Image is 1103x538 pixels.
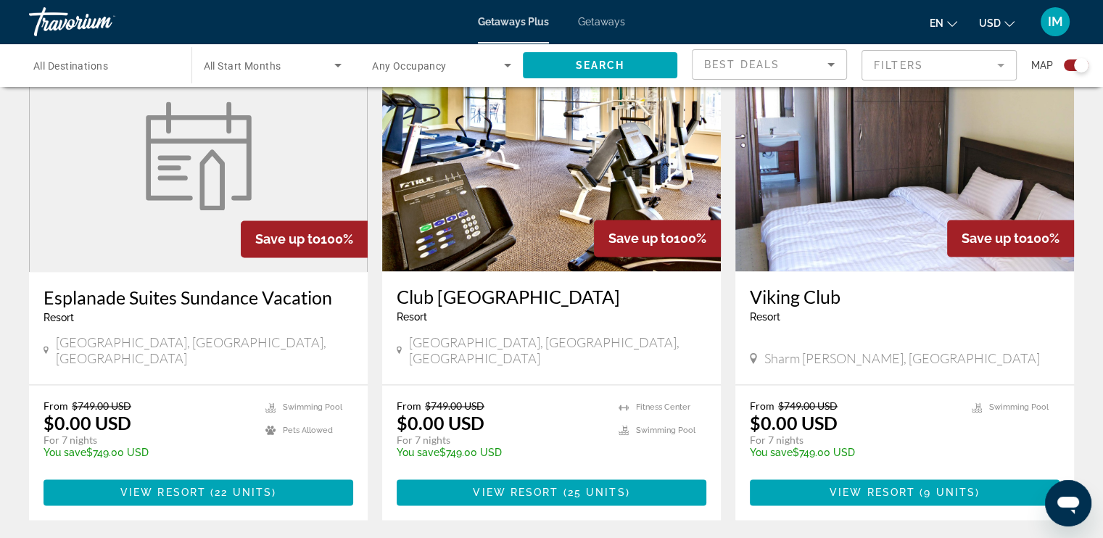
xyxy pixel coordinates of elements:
img: C490O01X.jpg [382,39,721,271]
span: Swimming Pool [636,426,695,435]
span: From [397,400,421,412]
span: 22 units [215,487,272,498]
a: Esplanade Suites Sundance Vacation [44,286,353,308]
button: Search [523,52,678,78]
span: [GEOGRAPHIC_DATA], [GEOGRAPHIC_DATA], [GEOGRAPHIC_DATA] [56,334,353,366]
p: $0.00 USD [44,412,131,434]
span: View Resort [120,487,206,498]
button: Change language [930,12,957,33]
p: For 7 nights [750,434,957,447]
a: Club [GEOGRAPHIC_DATA] [397,286,706,307]
span: ( ) [915,487,980,498]
span: You save [397,447,439,458]
span: Any Occupancy [372,60,447,72]
span: 9 units [924,487,975,498]
span: View Resort [830,487,915,498]
span: Save up to [255,231,321,247]
p: $0.00 USD [397,412,484,434]
span: You save [750,447,793,458]
p: For 7 nights [397,434,604,447]
span: Swimming Pool [283,402,342,412]
p: $0.00 USD [750,412,838,434]
div: 100% [594,220,721,257]
span: Fitness Center [636,402,690,412]
span: en [930,17,943,29]
span: From [44,400,68,412]
span: Resort [397,311,427,323]
span: View Resort [473,487,558,498]
span: USD [979,17,1001,29]
button: View Resort(9 units) [750,479,1059,505]
span: ( ) [558,487,629,498]
button: View Resort(22 units) [44,479,353,505]
span: All Start Months [204,60,281,72]
img: C234I01X.jpg [735,39,1074,271]
a: Getaways Plus [478,16,549,28]
span: ( ) [206,487,276,498]
a: Travorium [29,3,174,41]
span: Save up to [608,231,674,246]
span: Map [1031,55,1053,75]
span: $749.00 USD [72,400,131,412]
span: [GEOGRAPHIC_DATA], [GEOGRAPHIC_DATA], [GEOGRAPHIC_DATA] [409,334,706,366]
div: 100% [947,220,1074,257]
button: View Resort(25 units) [397,479,706,505]
span: Sharm [PERSON_NAME], [GEOGRAPHIC_DATA] [764,350,1040,366]
span: Pets Allowed [283,426,333,435]
span: 25 units [568,487,626,498]
button: User Menu [1036,7,1074,37]
mat-select: Sort by [704,56,835,73]
p: $749.00 USD [44,447,251,458]
button: Change currency [979,12,1015,33]
iframe: Button to launch messaging window [1045,480,1091,526]
span: Save up to [962,231,1027,246]
span: Resort [750,311,780,323]
span: Swimming Pool [989,402,1049,412]
span: From [750,400,774,412]
a: Viking Club [750,286,1059,307]
span: IM [1048,15,1063,29]
p: $749.00 USD [750,447,957,458]
img: week.svg [137,102,260,210]
p: $749.00 USD [397,447,604,458]
span: All Destinations [33,60,108,72]
span: Search [575,59,624,71]
p: For 7 nights [44,434,251,447]
span: Best Deals [704,59,780,70]
a: Getaways [578,16,625,28]
span: $749.00 USD [778,400,838,412]
span: You save [44,447,86,458]
span: Resort [44,312,74,323]
div: 100% [241,220,368,257]
span: $749.00 USD [425,400,484,412]
button: Filter [862,49,1017,81]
